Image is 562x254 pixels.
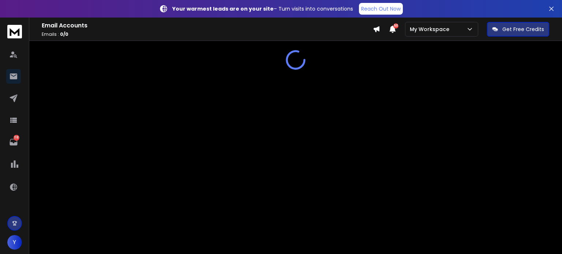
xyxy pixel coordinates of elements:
[7,235,22,250] button: Y
[42,21,373,30] h1: Email Accounts
[60,31,68,37] span: 0 / 0
[361,5,401,12] p: Reach Out Now
[6,135,21,149] a: 118
[172,5,353,12] p: – Turn visits into conversations
[172,5,274,12] strong: Your warmest leads are on your site
[359,3,403,15] a: Reach Out Now
[487,22,549,37] button: Get Free Credits
[7,25,22,38] img: logo
[42,31,373,37] p: Emails :
[410,26,452,33] p: My Workspace
[393,23,398,29] span: 50
[502,26,544,33] p: Get Free Credits
[14,135,19,141] p: 118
